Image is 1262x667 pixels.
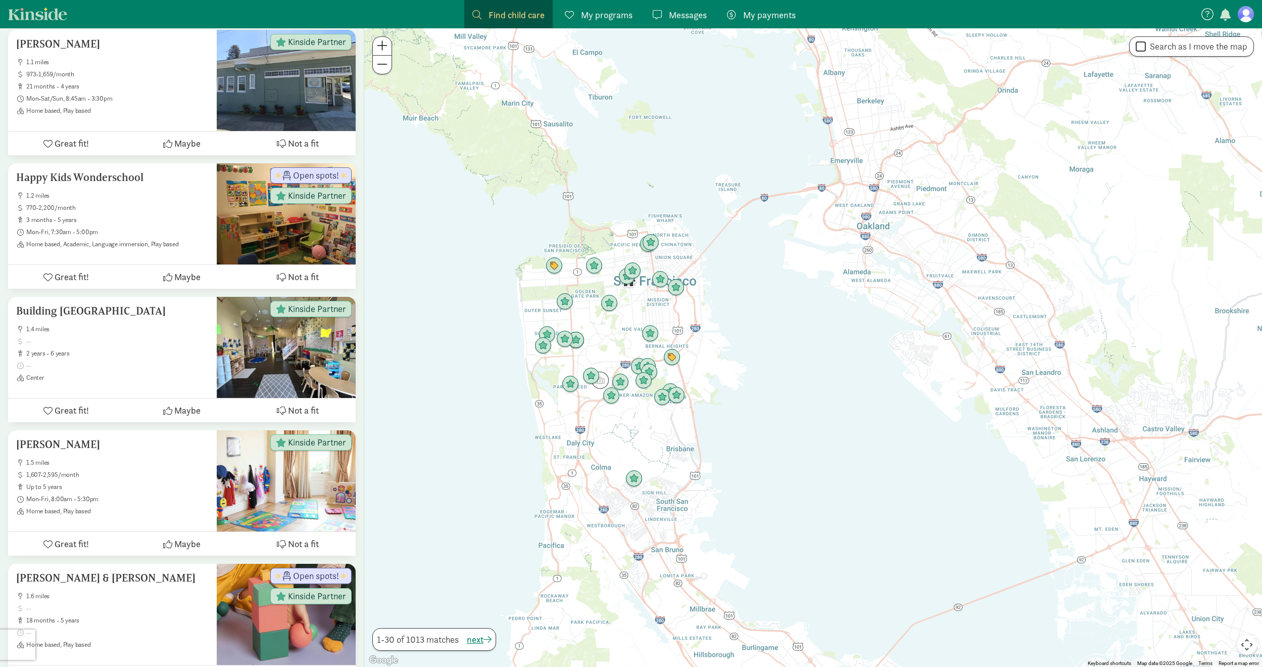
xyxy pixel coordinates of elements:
[663,349,681,366] div: Click to see details
[1198,660,1212,666] a: Terms (opens in new tab)
[55,404,89,417] span: Great fit!
[592,372,609,389] div: Click to see details
[26,616,209,625] span: 18 months - 5 years
[635,372,652,389] div: Click to see details
[1237,635,1257,655] button: Map camera controls
[620,273,637,290] div: Click to see details
[16,171,209,184] h5: Happy Kids Wonderschool
[288,304,346,314] span: Kinside Partner
[489,8,545,22] span: Find child care
[641,364,658,381] div: Click to see details
[124,398,239,422] button: Maybe
[624,262,641,280] div: Click to see details
[26,70,209,78] span: 973-1,659/month
[55,270,89,284] span: Great fit!
[743,8,796,22] span: My payments
[26,471,209,479] span: 1,607-2,595/month
[288,137,319,150] span: Not a fit
[8,131,124,155] button: Great fit!
[662,383,679,401] div: Click to see details
[124,265,239,289] button: Maybe
[26,58,209,66] span: 1.1 miles
[293,571,339,581] span: Open spots!
[8,398,124,422] button: Great fit!
[1146,40,1247,53] label: Search as I move the map
[288,191,346,200] span: Kinside Partner
[124,532,239,556] button: Maybe
[26,349,209,358] span: 2 years - 6 years
[1088,660,1131,667] button: Keyboard shortcuts
[618,268,636,285] div: Click to see details
[583,368,600,385] div: Click to see details
[26,483,209,491] span: up to 5 years
[630,358,648,375] div: Click to see details
[556,331,573,348] div: Click to see details
[642,234,659,251] div: Click to see details
[8,265,124,289] button: Great fit!
[556,293,573,310] div: Click to see details
[26,325,209,333] span: 1.4 miles
[16,305,209,317] h5: Building [GEOGRAPHIC_DATA]
[612,374,629,391] div: Click to see details
[567,332,585,349] div: Click to see details
[581,8,633,22] span: My programs
[1219,660,1259,666] a: Report a map error
[26,507,209,515] span: Home based, Play based
[639,358,656,375] div: Click to see details
[654,389,671,406] div: Click to see details
[288,37,346,47] span: Kinside Partner
[26,192,209,200] span: 1.2 miles
[26,641,209,649] span: Home based, Play based
[16,572,209,584] h5: [PERSON_NAME] & [PERSON_NAME]
[26,82,209,91] span: 21 months - 4 years
[652,271,669,288] div: Click to see details
[601,295,618,312] div: Click to see details
[625,470,643,487] div: Click to see details
[26,95,209,103] span: Mon-Sat/Sun, 8:45am - 3:30pm
[546,257,563,275] div: Click to see details
[26,228,209,236] span: Mon-Fri, 7:30am - 5:00pm
[26,459,209,467] span: 1.5 miles
[377,633,459,646] span: 1-30 of 1013 matches
[240,398,356,422] button: Not a fit
[669,8,707,22] span: Messages
[55,137,89,150] span: Great fit!
[293,171,339,180] span: Open spots!
[1137,660,1192,666] span: Map data ©2025 Google
[586,257,603,275] div: Click to see details
[124,131,239,155] button: Maybe
[26,204,209,212] span: 770-2,200/month
[174,270,201,284] span: Maybe
[240,532,356,556] button: Not a fit
[55,537,89,551] span: Great fit!
[16,438,209,451] h5: [PERSON_NAME]
[603,387,620,405] div: Click to see details
[668,387,685,404] div: Click to see details
[640,236,657,253] div: Click to see details
[288,592,346,601] span: Kinside Partner
[642,325,659,342] div: Click to see details
[26,216,209,224] span: 3 months - 5 years
[16,38,209,50] h5: [PERSON_NAME]
[26,592,209,600] span: 1.6 miles
[467,633,492,646] button: next
[174,404,201,417] span: Maybe
[8,8,67,20] a: Kinside
[26,107,209,115] span: Home based, Play based
[367,654,400,667] img: Google
[174,537,201,551] span: Maybe
[288,270,319,284] span: Not a fit
[26,374,209,382] span: Center
[367,654,400,667] a: Open this area in Google Maps (opens a new window)
[240,131,356,155] button: Not a fit
[535,337,552,354] div: Click to see details
[174,137,201,150] span: Maybe
[288,438,346,447] span: Kinside Partner
[26,240,209,248] span: Home based, Academic, Language immersion, Play based
[562,376,579,393] div: Click to see details
[8,532,124,556] button: Great fit!
[240,265,356,289] button: Not a fit
[26,495,209,503] span: Mon-Fri, 8:00am - 5:30pm
[288,404,319,417] span: Not a fit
